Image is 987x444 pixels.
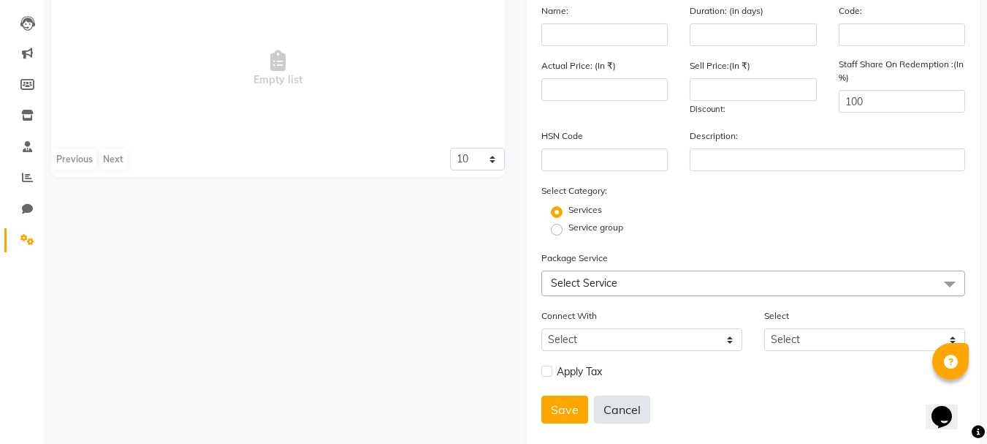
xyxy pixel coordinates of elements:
[690,104,725,114] span: Discount:
[568,221,623,234] label: Service group
[926,385,972,429] iframe: chat widget
[541,59,616,72] label: Actual Price: (In ₹)
[690,4,763,18] label: Duration: (in days)
[839,4,862,18] label: Code:
[839,58,966,84] label: Staff Share On Redemption :(In %)
[541,309,597,323] label: Connect With
[541,129,583,143] label: HSN Code
[541,184,607,197] label: Select Category:
[541,252,608,265] label: Package Service
[594,396,650,424] button: Cancel
[690,59,750,72] label: Sell Price:(In ₹)
[568,203,602,217] label: Services
[690,129,738,143] label: Description:
[541,396,588,424] button: Save
[557,364,602,380] span: Apply Tax
[541,4,568,18] label: Name:
[551,276,617,290] span: Select Service
[764,309,789,323] label: Select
